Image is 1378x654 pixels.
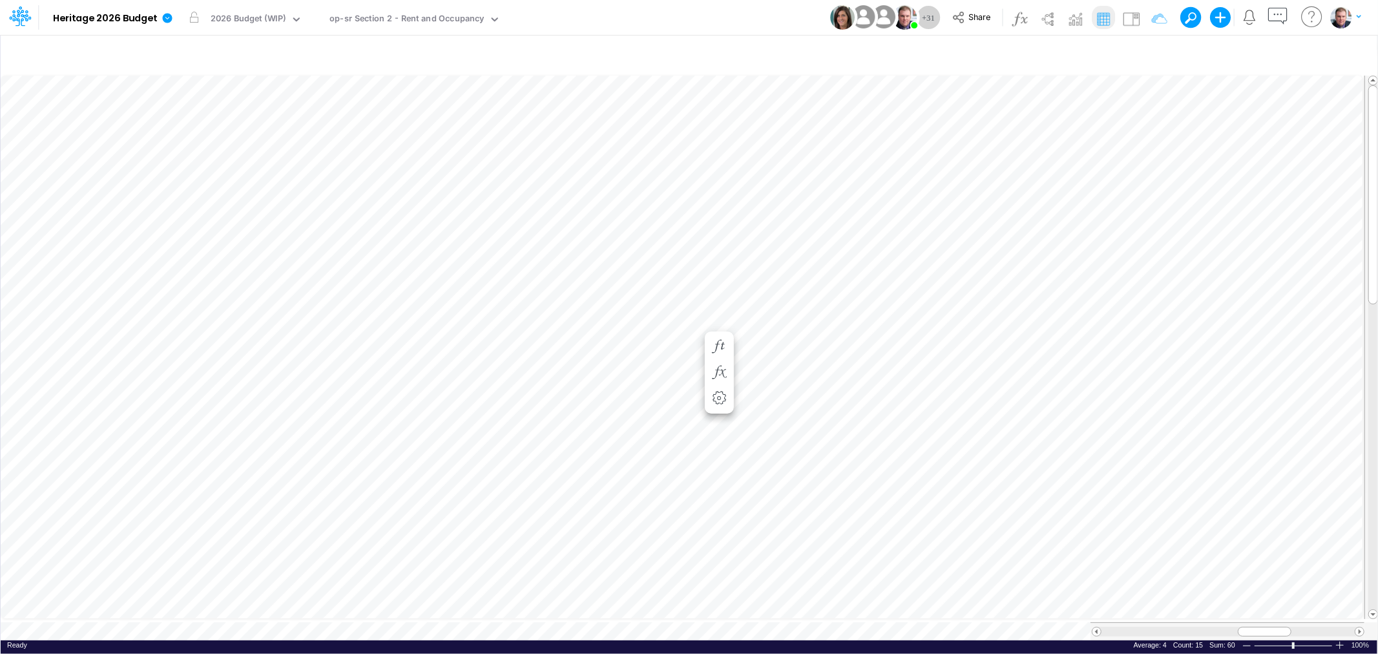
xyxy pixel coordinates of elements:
span: Sum: 60 [1209,641,1235,649]
div: Zoom [1292,642,1295,649]
img: User Image Icon [869,3,898,32]
div: Zoom level [1352,640,1371,650]
div: Average of selected cells [1134,640,1167,650]
div: Sum of selected cells [1209,640,1235,650]
div: In Ready mode [7,640,27,650]
span: Count: 15 [1173,641,1203,649]
span: Average: 4 [1134,641,1167,649]
b: Heritage 2026 Budget [53,13,157,25]
input: Type a title here [12,41,1096,67]
div: Zoom [1254,640,1335,650]
span: Ready [7,641,27,649]
img: User Image Icon [849,3,878,32]
div: op-sr Section 2 - Rent and Occupancy [329,12,484,27]
div: Zoom Out [1242,641,1252,651]
img: User Image Icon [830,5,855,30]
button: Share [946,8,999,28]
div: Zoom In [1335,640,1345,650]
span: Share [968,12,990,21]
div: 2026 Budget (WIP) [211,12,286,27]
span: + 31 [922,14,935,22]
a: Notifications [1242,10,1257,25]
span: 100% [1352,640,1371,650]
div: Number of selected cells that contain data [1173,640,1203,650]
img: User Image Icon [892,5,917,30]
